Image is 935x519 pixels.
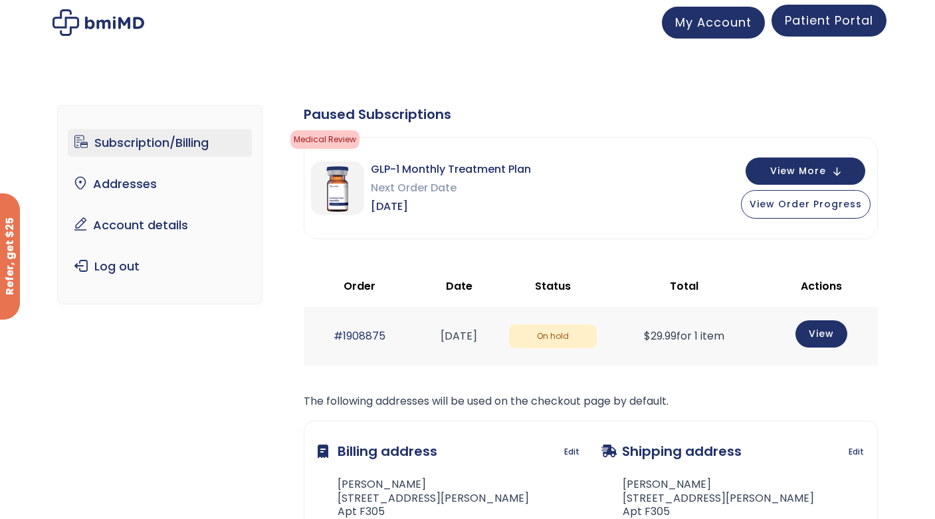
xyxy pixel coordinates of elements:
[601,435,742,468] h3: Shipping address
[304,105,878,124] div: Paused Subscriptions
[334,328,385,344] a: #1908875
[644,328,651,344] span: $
[849,443,864,461] a: Edit
[371,197,531,216] span: [DATE]
[670,278,698,294] span: Total
[564,443,579,461] a: Edit
[344,278,375,294] span: Order
[662,7,765,39] a: My Account
[52,9,144,36] img: My account
[741,190,871,219] button: View Order Progress
[446,278,472,294] span: Date
[801,278,842,294] span: Actions
[795,320,847,348] a: View
[644,328,676,344] span: 29.99
[57,105,262,304] nav: Account pages
[68,170,252,198] a: Addresses
[750,197,862,211] span: View Order Progress
[770,167,826,175] span: View More
[371,179,531,197] span: Next Order Date
[772,5,886,37] a: Patient Portal
[785,12,873,29] span: Patient Portal
[68,129,252,157] a: Subscription/Billing
[290,130,360,149] span: Medical Review
[68,211,252,239] a: Account details
[746,157,865,185] button: View More
[535,278,571,294] span: Status
[603,307,766,365] td: for 1 item
[68,253,252,280] a: Log out
[304,392,878,411] p: The following addresses will be used on the checkout page by default.
[441,328,477,344] time: [DATE]
[509,324,597,349] span: On hold
[675,14,752,31] span: My Account
[318,435,437,468] h3: Billing address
